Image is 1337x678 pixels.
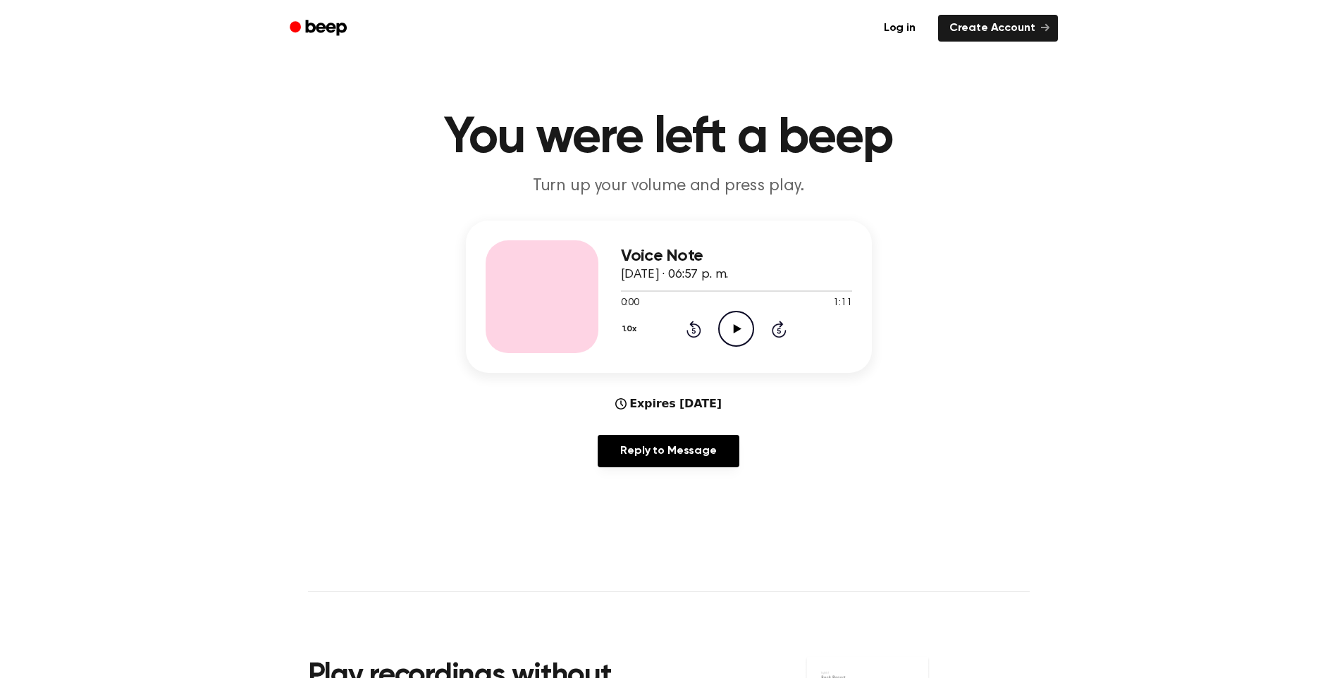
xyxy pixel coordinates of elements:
a: Reply to Message [598,435,739,467]
span: [DATE] · 06:57 p. m. [621,269,729,281]
span: 0:00 [621,296,639,311]
a: Create Account [938,15,1058,42]
button: 1.0x [621,317,642,341]
h3: Voice Note [621,247,852,266]
h1: You were left a beep [308,113,1030,164]
div: Expires [DATE] [615,395,722,412]
a: Beep [280,15,359,42]
a: Log in [870,12,930,44]
p: Turn up your volume and press play. [398,175,939,198]
span: 1:11 [833,296,851,311]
